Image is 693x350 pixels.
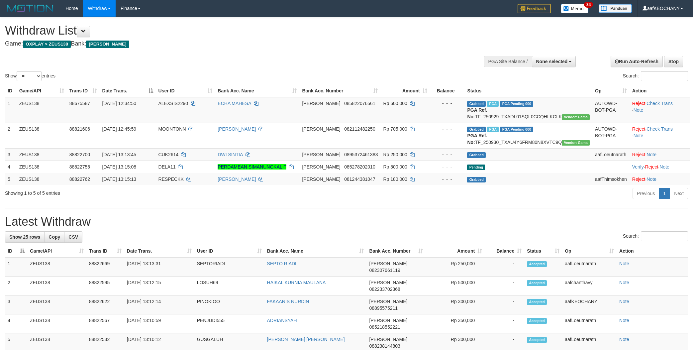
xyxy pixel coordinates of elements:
label: Search: [623,231,688,241]
th: User ID: activate to sort column ascending [194,245,264,257]
div: Showing 1 to 5 of 5 entries [5,187,284,196]
a: Note [619,299,629,304]
td: Rp 300,000 [426,295,485,314]
td: PENJUDI555 [194,314,264,333]
td: aafKEOCHANY [562,295,617,314]
th: Date Trans.: activate to sort column descending [100,85,156,97]
td: 4 [5,314,27,333]
a: 1 [659,188,670,199]
a: Note [619,337,629,342]
th: Bank Acc. Number: activate to sort column ascending [299,85,380,97]
span: 88822700 [69,152,90,157]
th: ID: activate to sort column descending [5,245,27,257]
span: Marked by aafpengsreynich [487,101,499,107]
span: [DATE] 13:13:45 [102,152,136,157]
span: Copy 085218552221 to clipboard [369,324,400,330]
span: Pending [467,165,485,170]
h1: Latest Withdraw [5,215,688,228]
td: 5 [5,173,17,185]
span: Grabbed [467,152,486,158]
label: Show entries [5,71,55,81]
span: PGA Pending [500,127,533,132]
a: Reject [632,152,645,157]
a: Stop [664,56,683,67]
td: ZEUS138 [27,257,86,277]
span: [PERSON_NAME] [86,41,129,48]
a: SEPTO RIADI [267,261,296,266]
span: Copy 081244381047 to clipboard [344,176,375,182]
span: 34 [584,2,593,8]
h4: Game: Bank: [5,41,455,47]
span: [PERSON_NAME] [369,280,407,285]
td: AUTOWD-BOT-PGA [592,123,630,148]
a: ECHA MAHESA [218,101,251,106]
th: Bank Acc. Name: activate to sort column ascending [264,245,367,257]
span: Grabbed [467,127,486,132]
td: TF_250929_TXADL01SQL0CCQHLKCLK [464,97,592,123]
span: Accepted [527,299,547,305]
td: - [485,257,524,277]
th: Op: activate to sort column ascending [562,245,617,257]
span: 88822756 [69,164,90,170]
a: [PERSON_NAME] [PERSON_NAME] [267,337,345,342]
span: CUK2614 [158,152,179,157]
span: Rp 180.000 [383,176,407,182]
td: 1 [5,97,17,123]
td: [DATE] 13:12:14 [124,295,194,314]
th: Amount: activate to sort column ascending [426,245,485,257]
td: AUTOWD-BOT-PGA [592,97,630,123]
a: Reject [645,164,658,170]
td: 88822622 [86,295,124,314]
div: - - - [433,100,462,107]
label: Search: [623,71,688,81]
a: Note [659,164,669,170]
th: Trans ID: activate to sort column ascending [67,85,100,97]
td: · [630,173,690,185]
td: Rp 250,000 [426,257,485,277]
span: 88821606 [69,126,90,132]
td: aafThimsokhen [592,173,630,185]
span: Show 25 rows [9,234,40,240]
span: Copy 082112482250 to clipboard [344,126,375,132]
input: Search: [641,71,688,81]
span: [PERSON_NAME] [302,126,340,132]
td: 2 [5,277,27,295]
span: None selected [536,59,568,64]
a: Reject [632,101,645,106]
th: ID [5,85,17,97]
span: [PERSON_NAME] [369,261,407,266]
span: PGA Pending [500,101,533,107]
th: Date Trans.: activate to sort column ascending [124,245,194,257]
span: Copy 085822076561 to clipboard [344,101,375,106]
span: ALEXSIS2290 [158,101,188,106]
td: 1 [5,257,27,277]
a: Note [634,133,643,138]
a: Check Trans [646,101,673,106]
a: Note [634,107,643,113]
td: · [630,148,690,161]
th: Status [464,85,592,97]
b: PGA Ref. No: [467,107,487,119]
span: Copy 082307661119 to clipboard [369,268,400,273]
span: DELA11 [158,164,176,170]
span: [DATE] 13:15:13 [102,176,136,182]
a: CSV [64,231,82,243]
th: User ID: activate to sort column ascending [156,85,215,97]
td: Rp 500,000 [426,277,485,295]
td: 88822595 [86,277,124,295]
span: Rp 600.000 [383,101,407,106]
input: Search: [641,231,688,241]
div: - - - [433,126,462,132]
th: Amount: activate to sort column ascending [380,85,430,97]
img: Feedback.jpg [518,4,551,13]
b: PGA Ref. No: [467,133,487,145]
td: ZEUS138 [17,173,67,185]
td: ZEUS138 [27,295,86,314]
a: ADRIANSYAH [267,318,297,323]
span: Accepted [527,261,547,267]
span: Copy [49,234,60,240]
span: Grabbed [467,177,486,182]
div: - - - [433,176,462,182]
td: [DATE] 13:12:15 [124,277,194,295]
td: [DATE] 13:10:59 [124,314,194,333]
